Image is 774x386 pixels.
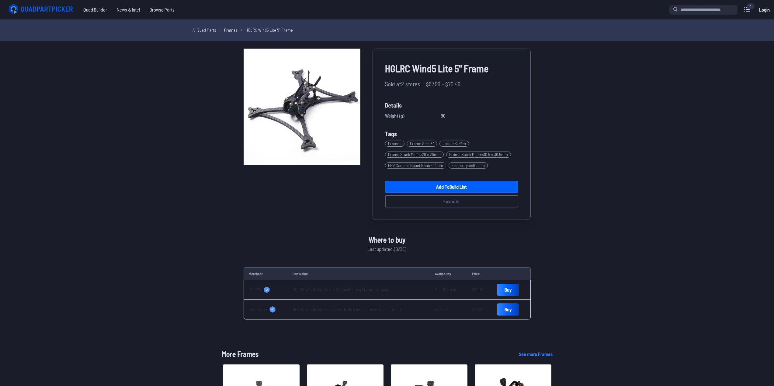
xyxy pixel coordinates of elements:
[249,306,267,313] span: PyroDrone
[222,349,509,360] h1: More Frames
[368,245,406,253] span: Last updated: [DATE]
[497,303,519,316] a: Buy
[467,300,492,319] td: $67.99
[385,152,444,158] span: Frame Stack Mount : 20 x 20mm
[385,138,407,149] a: Frames
[293,307,401,312] a: HGLRC Wind5 Lite True X FRAME Kit 5 Inch for FPV Racing Drone
[407,141,437,147] span: Frame Size : 5"
[145,4,179,16] a: Browse Parts
[446,152,511,158] span: Frame Stack Mount : 30.5 x 30.5mm
[426,79,460,88] span: $67.99 - $70.49
[467,280,492,300] td: $70.49
[385,141,404,147] span: Frames
[385,162,446,169] span: FPV Camera Mount : Nano - 14mm
[244,267,288,280] td: Merchant
[430,300,467,319] td: In Stock
[385,195,518,207] button: Favorite
[430,267,467,280] td: Availability
[385,101,518,110] span: Details
[244,49,360,165] img: image
[385,112,404,119] span: Weight (g)
[193,27,216,33] a: All Quad Parts
[369,234,405,245] span: Where to buy
[449,160,490,171] a: Frame Type:Racing
[757,4,772,16] a: Login
[245,27,293,33] a: HGLRC Wind5 Lite 5" Frame
[288,267,430,280] td: Part Name
[293,287,388,292] a: HGLRC Wind5 Lite True X 5&quot Racing Frame - Analog
[385,181,518,193] a: Add toBuild List
[112,4,145,16] a: News & Intel
[519,350,553,358] a: See more Frames
[385,160,449,171] a: FPV Camera Mount:Nano - 14mm
[385,61,518,76] span: HGLRC Wind5 Lite 5" Frame
[78,4,112,16] a: Quad Builder
[430,280,467,300] td: Out Of Stock
[747,3,755,9] div: 4
[385,149,446,160] a: Frame Stack Mount:20 x 20mm
[224,27,238,33] a: Frames
[439,141,469,147] span: Frame Kit : Yes
[449,162,488,169] span: Frame Type : Racing
[249,306,283,313] a: PyroDrone
[385,79,420,88] span: Sold at 2 stores
[407,138,439,149] a: Frame Size:5"
[439,138,471,149] a: Frame Kit:Yes
[249,287,261,293] span: GetFPV
[446,149,513,160] a: Frame Stack Mount:30.5 x 30.5mm
[497,284,519,296] a: Buy
[385,130,397,137] span: Tags
[249,287,283,293] a: GetFPV
[467,267,492,280] td: Price
[441,112,446,119] span: 80
[422,79,424,88] span: ·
